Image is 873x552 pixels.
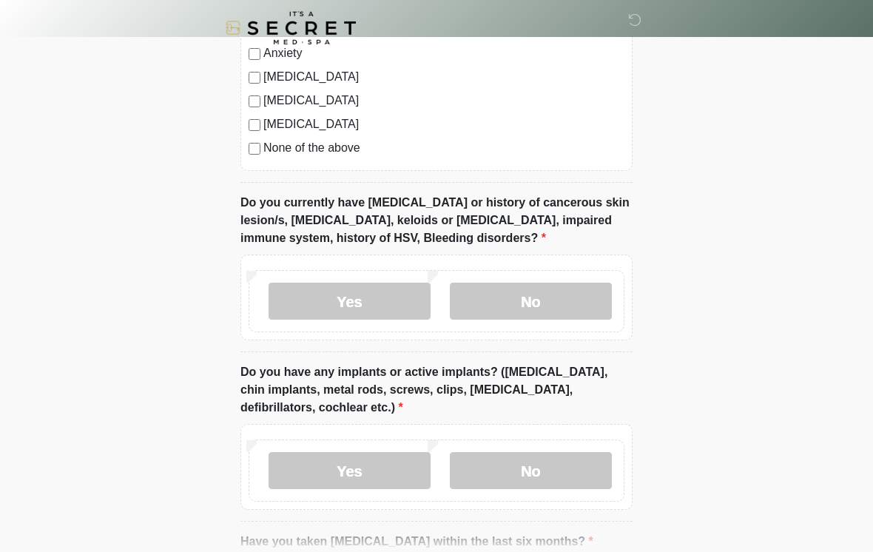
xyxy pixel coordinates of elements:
label: [MEDICAL_DATA] [263,92,624,110]
label: [MEDICAL_DATA] [263,68,624,86]
label: Yes [269,452,431,489]
label: Have you taken [MEDICAL_DATA] within the last six months? [240,533,593,551]
label: No [450,283,612,320]
input: [MEDICAL_DATA] [249,72,260,84]
label: Do you have any implants or active implants? ([MEDICAL_DATA], chin implants, metal rods, screws, ... [240,363,633,417]
label: No [450,452,612,489]
input: [MEDICAL_DATA] [249,119,260,131]
input: [MEDICAL_DATA] [249,95,260,107]
input: None of the above [249,143,260,155]
label: Do you currently have [MEDICAL_DATA] or history of cancerous skin lesion/s, [MEDICAL_DATA], keloi... [240,194,633,247]
img: It's A Secret Med Spa Logo [226,11,356,44]
label: Yes [269,283,431,320]
label: None of the above [263,139,624,157]
label: [MEDICAL_DATA] [263,115,624,133]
